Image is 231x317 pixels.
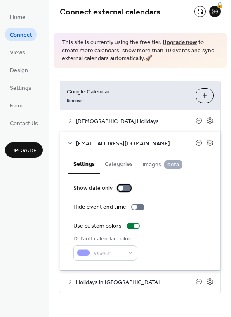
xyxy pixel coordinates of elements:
[73,222,122,231] div: Use custom colors
[164,160,182,169] span: beta
[10,49,25,57] span: Views
[76,278,196,287] span: Holidays in [GEOGRAPHIC_DATA]
[67,98,83,103] span: Remove
[73,235,135,243] div: Default calendar color
[143,160,182,169] span: Images
[100,154,138,173] button: Categories
[62,39,219,63] span: This site is currently using the free tier. to create more calendars, show more than 10 events an...
[76,139,196,148] span: [EMAIL_ADDRESS][DOMAIN_NAME]
[5,10,31,23] a: Home
[73,184,113,193] div: Show date only
[10,84,31,93] span: Settings
[10,102,23,110] span: Form
[10,66,28,75] span: Design
[5,98,28,112] a: Form
[10,31,32,40] span: Connect
[5,28,37,41] a: Connect
[5,116,43,130] a: Contact Us
[5,45,30,59] a: Views
[67,87,189,96] span: Google Calendar
[138,154,187,173] button: Images beta
[163,37,197,48] a: Upgrade now
[5,63,33,77] a: Design
[10,13,26,22] span: Home
[5,142,43,158] button: Upgrade
[93,249,124,258] span: #9a9cff
[10,119,38,128] span: Contact Us
[60,4,160,20] span: Connect external calendars
[76,117,196,126] span: [DEMOGRAPHIC_DATA] Holidays
[5,81,36,94] a: Settings
[11,147,37,155] span: Upgrade
[73,203,126,212] div: Hide event end time
[68,154,100,174] button: Settings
